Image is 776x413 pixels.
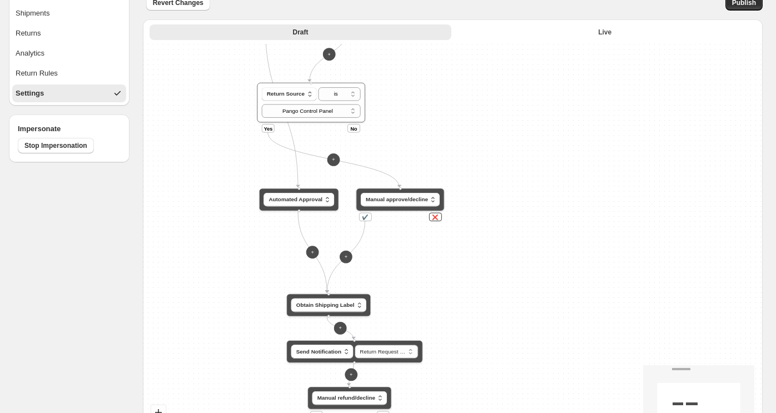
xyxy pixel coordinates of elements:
[327,317,354,339] g: Edge from 0e032eb2-bbd1-4f6f-8fe6-b425da225225 to cba5710f-7d71-415a-85f7-cd419eb91a60
[322,48,335,61] button: +
[267,132,399,187] g: Edge from 987a6e3d-39f3-43bf-a014-b210c62f41a0 to 191e7e76-b775-4873-9e48-fe168c3e880c
[361,193,440,206] button: Manual approve/decline
[286,293,371,316] div: Obtain Shipping Label
[306,246,319,258] button: +
[18,123,121,135] h4: Impersonate
[262,87,316,101] button: Return Source
[12,64,126,82] button: Return Rules
[265,27,297,187] g: Edge from default_flag to a01e1d0f-5c31-45db-86d4-c92cae112809
[257,83,365,122] div: Return SourceYesNo
[268,196,322,204] span: Automated Approval
[347,124,360,132] div: No
[307,387,391,410] div: Manual refund/decline✔️❌
[16,68,58,79] div: Return Rules
[12,24,126,42] button: Returns
[327,221,365,293] g: Edge from 191e7e76-b775-4873-9e48-fe168c3e880c to 0e032eb2-bbd1-4f6f-8fe6-b425da225225
[291,345,353,358] button: Send Notification
[334,322,346,335] button: +
[291,298,366,312] button: Obtain Shipping Label
[150,24,452,40] button: Draft version
[12,44,126,62] button: Analytics
[349,364,354,385] g: Edge from cba5710f-7d71-415a-85f7-cd419eb91a60 to adb0bfb6-d2f4-47eb-a007-74c37c170b6a
[16,28,41,39] div: Returns
[345,369,357,381] button: +
[263,193,334,206] button: Automated Approval
[340,251,352,263] button: +
[267,90,305,98] span: Return Source
[16,48,44,59] div: Analytics
[366,196,428,204] span: Manual approve/decline
[16,88,44,99] div: Settings
[298,212,327,293] g: Edge from a01e1d0f-5c31-45db-86d4-c92cae112809 to 0e032eb2-bbd1-4f6f-8fe6-b425da225225
[24,141,87,150] span: Stop Impersonation
[356,188,444,211] div: Manual approve/decline✔️❌
[598,28,611,37] span: Live
[292,28,308,37] span: Draft
[286,340,422,363] div: Send Notification
[454,24,756,40] button: Live version
[296,347,341,356] span: Send Notification
[429,213,441,221] div: ❌
[12,84,126,102] button: Settings
[18,138,94,153] button: Stop Impersonation
[312,391,387,405] button: Manual refund/decline
[296,301,354,309] span: Obtain Shipping Label
[317,394,375,402] span: Manual refund/decline
[327,153,340,166] button: +
[259,188,339,211] div: Automated Approval
[309,27,349,82] g: Edge from default_flag to 987a6e3d-39f3-43bf-a014-b210c62f41a0
[12,4,126,22] button: Shipments
[16,8,49,19] div: Shipments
